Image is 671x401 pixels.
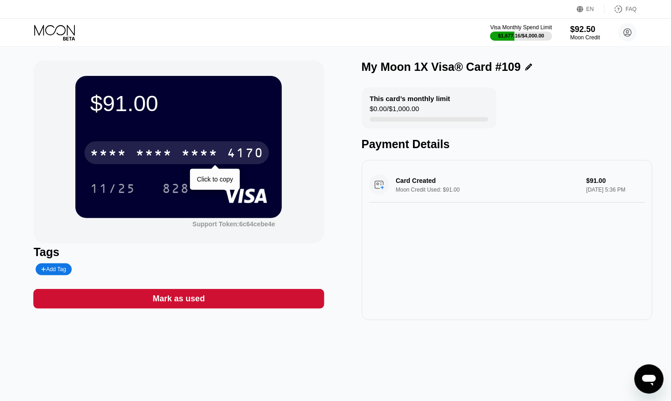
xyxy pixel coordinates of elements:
[192,220,275,228] div: Support Token: 6c64cebe4e
[197,176,233,183] div: Click to copy
[162,182,190,197] div: 828
[571,25,600,41] div: $92.50Moon Credit
[155,177,196,200] div: 828
[571,34,600,41] div: Moon Credit
[490,24,552,31] div: Visa Monthly Spend Limit
[370,105,419,117] div: $0.00 / $1,000.00
[490,24,552,41] div: Visa Monthly Spend Limit$1,677.16/$4,000.00
[192,220,275,228] div: Support Token:6c64cebe4e
[626,6,637,12] div: FAQ
[33,289,324,309] div: Mark as used
[36,263,71,275] div: Add Tag
[41,266,66,273] div: Add Tag
[605,5,637,14] div: FAQ
[83,177,143,200] div: 11/25
[90,91,267,116] div: $91.00
[634,364,664,394] iframe: Кнопка запуска окна обмена сообщениями
[586,6,594,12] div: EN
[362,60,521,74] div: My Moon 1X Visa® Card #109
[33,246,324,259] div: Tags
[227,147,264,161] div: 4170
[577,5,605,14] div: EN
[362,138,652,151] div: Payment Details
[571,25,600,34] div: $92.50
[370,95,450,102] div: This card’s monthly limit
[153,294,205,304] div: Mark as used
[498,33,544,38] div: $1,677.16 / $4,000.00
[90,182,136,197] div: 11/25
